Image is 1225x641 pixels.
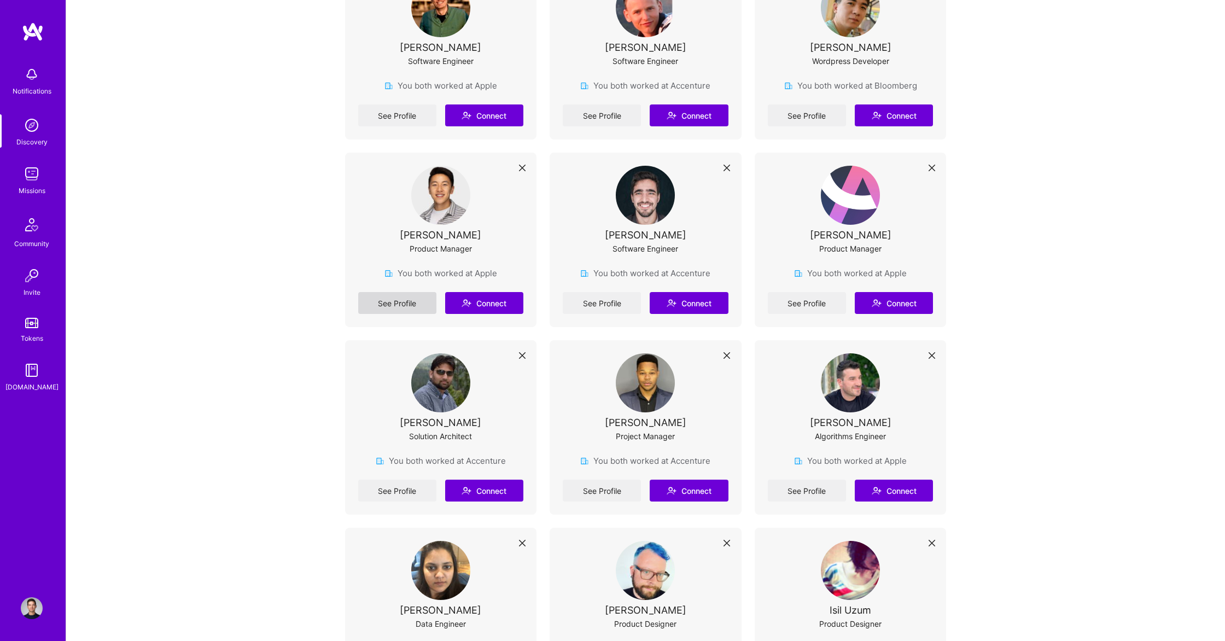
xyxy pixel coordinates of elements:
[784,81,793,90] img: company icon
[462,110,471,120] i: icon Connect
[784,80,917,91] div: You both worked at Bloomberg
[462,486,471,496] i: icon Connect
[445,292,523,314] button: Connect
[605,604,686,616] div: [PERSON_NAME]
[650,292,728,314] button: Connect
[819,618,882,630] div: Product Designer
[872,110,882,120] i: icon Connect
[22,22,44,42] img: logo
[667,298,676,308] i: icon Connect
[411,541,470,600] img: User Avatar
[650,480,728,502] button: Connect
[358,104,436,126] a: See Profile
[580,455,710,467] div: You both worked at Accenture
[25,318,38,328] img: tokens
[830,604,871,616] div: Isil Uzum
[580,269,589,278] img: company icon
[616,541,675,600] img: User Avatar
[14,238,49,249] div: Community
[5,381,59,393] div: [DOMAIN_NAME]
[580,81,589,90] img: company icon
[605,417,686,428] div: [PERSON_NAME]
[929,352,935,359] i: icon Close
[612,55,678,67] div: Software Engineer
[519,352,526,359] i: icon Close
[810,42,891,53] div: [PERSON_NAME]
[358,480,436,502] a: See Profile
[21,163,43,185] img: teamwork
[358,292,436,314] a: See Profile
[768,104,846,126] a: See Profile
[400,42,481,53] div: [PERSON_NAME]
[563,292,641,314] a: See Profile
[384,269,393,278] img: company icon
[810,229,891,241] div: [PERSON_NAME]
[563,480,641,502] a: See Profile
[794,457,803,465] img: company icon
[376,455,506,467] div: You both worked at Accenture
[400,229,481,241] div: [PERSON_NAME]
[519,165,526,171] i: icon Close
[821,353,880,412] img: User Avatar
[21,597,43,619] img: User Avatar
[855,292,933,314] button: Connect
[794,269,803,278] img: company icon
[605,229,686,241] div: [PERSON_NAME]
[768,480,846,502] a: See Profile
[667,110,676,120] i: icon Connect
[929,165,935,171] i: icon Close
[384,81,393,90] img: company icon
[411,166,470,225] img: User Avatar
[810,417,891,428] div: [PERSON_NAME]
[21,359,43,381] img: guide book
[812,55,889,67] div: Wordpress Developer
[650,104,728,126] button: Connect
[605,42,686,53] div: [PERSON_NAME]
[872,486,882,496] i: icon Connect
[724,540,730,546] i: icon Close
[400,604,481,616] div: [PERSON_NAME]
[929,540,935,546] i: icon Close
[416,618,466,630] div: Data Engineer
[411,353,470,412] img: User Avatar
[462,298,471,308] i: icon Connect
[13,85,51,97] div: Notifications
[580,80,710,91] div: You both worked at Accenture
[519,540,526,546] i: icon Close
[815,430,886,442] div: Algorithms Engineer
[616,430,675,442] div: Project Manager
[384,80,497,91] div: You both worked at Apple
[855,104,933,126] button: Connect
[24,287,40,298] div: Invite
[445,104,523,126] button: Connect
[821,166,880,225] img: User Avatar
[410,243,472,254] div: Product Manager
[667,486,676,496] i: icon Connect
[408,55,474,67] div: Software Engineer
[445,480,523,502] button: Connect
[768,292,846,314] a: See Profile
[16,136,48,148] div: Discovery
[724,352,730,359] i: icon Close
[400,417,481,428] div: [PERSON_NAME]
[616,166,675,225] img: User Avatar
[19,212,45,238] img: Community
[612,243,678,254] div: Software Engineer
[580,267,710,279] div: You both worked at Accenture
[616,353,675,412] img: User Avatar
[21,265,43,287] img: Invite
[409,430,472,442] div: Solution Architect
[872,298,882,308] i: icon Connect
[821,541,880,600] img: User Avatar
[376,457,384,465] img: company icon
[614,618,676,630] div: Product Designer
[21,333,43,344] div: Tokens
[21,114,43,136] img: discovery
[794,267,907,279] div: You both worked at Apple
[724,165,730,171] i: icon Close
[563,104,641,126] a: See Profile
[855,480,933,502] button: Connect
[580,457,589,465] img: company icon
[18,597,45,619] a: User Avatar
[384,267,497,279] div: You both worked at Apple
